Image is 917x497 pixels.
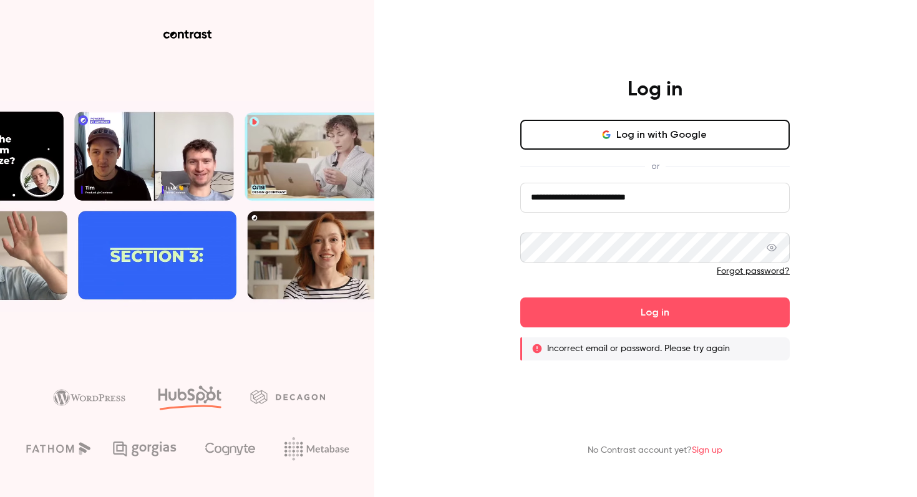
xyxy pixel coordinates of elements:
a: Sign up [692,446,722,455]
button: Log in with Google [520,120,790,150]
span: or [645,160,666,173]
button: Log in [520,297,790,327]
img: decagon [250,390,325,403]
h4: Log in [628,77,682,102]
p: No Contrast account yet? [588,444,722,457]
a: Forgot password? [717,267,790,276]
p: Incorrect email or password. Please try again [547,342,730,355]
